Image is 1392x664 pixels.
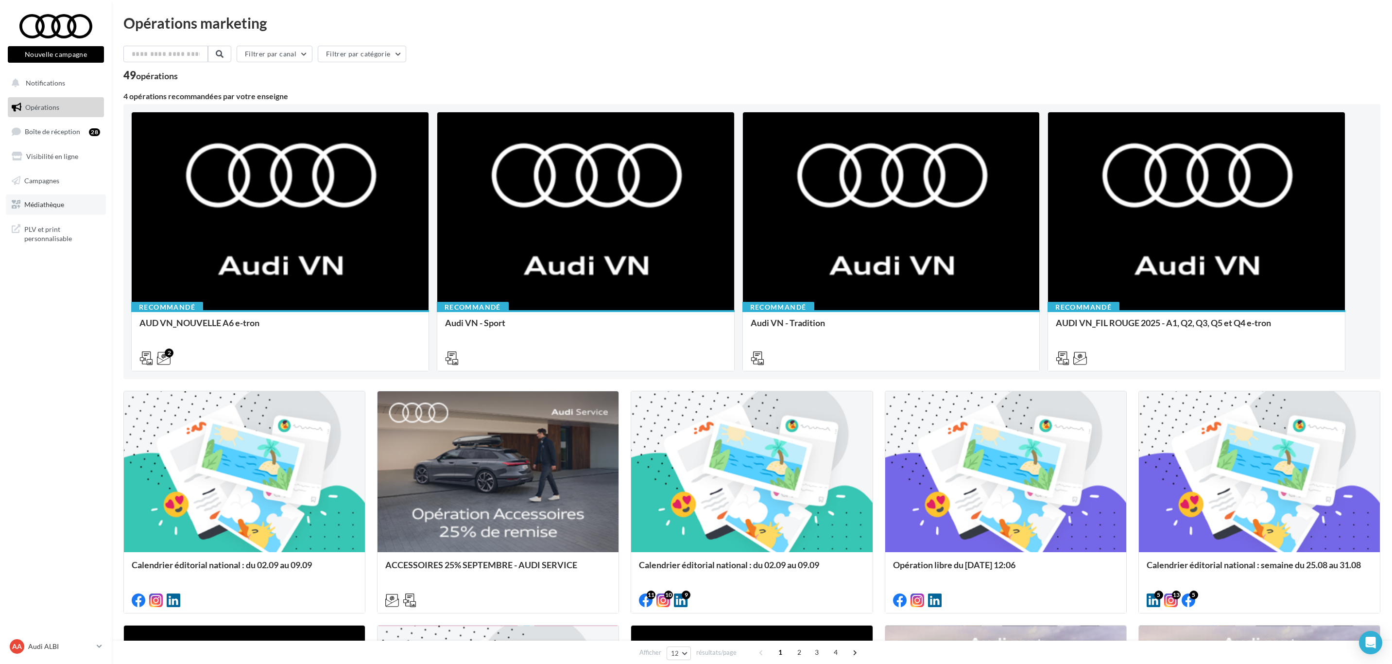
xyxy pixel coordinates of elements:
[237,46,312,62] button: Filtrer par canal
[165,349,173,357] div: 2
[1056,318,1337,337] div: AUDI VN_FIL ROUGE 2025 - A1, Q2, Q3, Q5 et Q4 e-tron
[25,103,59,111] span: Opérations
[12,642,22,651] span: AA
[1147,560,1372,579] div: Calendrier éditorial national : semaine du 25.08 au 31.08
[89,128,100,136] div: 28
[671,649,679,657] span: 12
[24,200,64,209] span: Médiathèque
[8,637,104,656] a: AA Audi ALBI
[639,648,661,657] span: Afficher
[639,560,864,579] div: Calendrier éditorial national : du 02.09 au 09.09
[24,176,59,184] span: Campagnes
[828,645,843,660] span: 4
[318,46,406,62] button: Filtrer par catégorie
[139,318,421,337] div: AUD VN_NOUVELLE A6 e-tron
[385,560,611,579] div: ACCESSOIRES 25% SEPTEMBRE - AUDI SERVICE
[1154,591,1163,599] div: 5
[131,302,203,313] div: Recommandé
[123,92,1380,100] div: 4 opérations recommandées par votre enseigne
[682,591,690,599] div: 9
[28,642,93,651] p: Audi ALBI
[751,318,1032,337] div: Audi VN - Tradition
[893,560,1118,579] div: Opération libre du [DATE] 12:06
[6,194,106,215] a: Médiathèque
[26,79,65,87] span: Notifications
[6,171,106,191] a: Campagnes
[1359,631,1382,654] div: Open Intercom Messenger
[1048,302,1119,313] div: Recommandé
[25,127,80,136] span: Boîte de réception
[773,645,788,660] span: 1
[136,71,178,80] div: opérations
[1172,591,1181,599] div: 13
[6,73,102,93] button: Notifications
[437,302,509,313] div: Recommandé
[6,146,106,167] a: Visibilité en ligne
[742,302,814,313] div: Recommandé
[123,16,1380,30] div: Opérations marketing
[1189,591,1198,599] div: 5
[8,46,104,63] button: Nouvelle campagne
[6,97,106,118] a: Opérations
[647,591,655,599] div: 11
[6,121,106,142] a: Boîte de réception28
[809,645,825,660] span: 3
[445,318,726,337] div: Audi VN - Sport
[24,223,100,244] span: PLV et print personnalisable
[132,560,357,579] div: Calendrier éditorial national : du 02.09 au 09.09
[6,219,106,247] a: PLV et print personnalisable
[667,647,691,660] button: 12
[26,152,78,160] span: Visibilité en ligne
[664,591,673,599] div: 10
[696,648,737,657] span: résultats/page
[791,645,807,660] span: 2
[123,70,178,81] div: 49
